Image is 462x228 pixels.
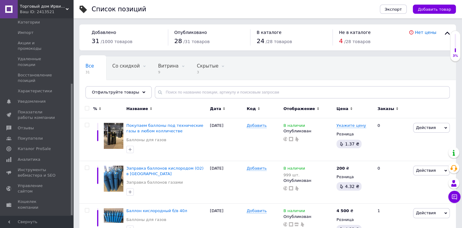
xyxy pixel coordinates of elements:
[336,131,372,137] div: Розница
[20,9,73,15] div: Ваш ID: 2413521
[210,106,221,112] span: Дата
[345,184,359,189] span: 4.32 ₴
[283,173,305,177] div: 999 шт.
[283,166,305,172] span: В наличии
[18,56,56,67] span: Удаленные позиции
[418,7,451,12] span: Добавить товар
[380,5,407,14] button: Экспорт
[18,215,33,221] span: Маркет
[374,161,412,204] div: 0
[448,191,460,203] button: Чат с покупателем
[18,109,56,120] span: Показатели работы компании
[256,37,264,45] span: 24
[92,6,146,13] div: Список позиций
[158,63,179,69] span: Витрина
[416,168,436,173] span: Действия
[345,142,359,146] span: 1.37 ₴
[247,123,267,128] span: Добавить
[339,30,371,35] span: Не в каталоге
[450,54,460,58] div: 3%
[208,161,245,204] div: [DATE]
[20,4,66,9] span: Торговый дом Ирвин Украина
[416,125,436,130] span: Действия
[104,166,123,192] img: Заправка баллонов кислородом (О2) в Киеве
[18,20,40,25] span: Категории
[256,30,281,35] span: В каталоге
[101,39,133,44] span: / 1000 товаров
[183,39,209,44] span: / 31 товаров
[112,63,140,69] span: Со скидкой
[126,208,187,213] a: Баллон кислородный б/в 40л
[336,123,366,128] span: Укажите цену
[208,118,245,161] div: [DATE]
[126,166,204,176] a: Заправка баллонов кислородом (О2) в [GEOGRAPHIC_DATA]
[158,70,179,75] span: 9
[18,183,56,194] span: Управление сайтом
[85,63,94,69] span: Все
[336,106,348,112] span: Цена
[18,136,43,141] span: Покупатели
[18,72,56,83] span: Восстановление позиций
[85,86,127,92] span: Опубликованные
[336,208,353,214] div: ₴
[283,128,333,134] div: Опубликован
[344,39,370,44] span: / 28 товаров
[336,217,372,222] div: Розница
[413,5,456,14] button: Добавить товар
[18,125,34,131] span: Отзывы
[247,166,267,171] span: Добавить
[18,167,56,178] span: Инструменты вебмастера и SEO
[283,123,305,130] span: В наличии
[18,99,45,104] span: Уведомления
[283,214,333,219] div: Опубликован
[266,39,292,44] span: / 28 товаров
[283,208,305,215] span: В наличии
[92,37,99,45] span: 31
[197,70,219,75] span: 3
[18,88,52,94] span: Характеристики
[155,86,450,98] input: Поиск по названию позиции, артикулу и поисковым запросам
[247,208,267,213] span: Добавить
[374,118,412,161] div: 0
[126,123,203,133] a: Покупаем баллоны под технические газы в любом колличестве
[93,106,97,112] span: %
[104,208,123,223] img: Баллон кислородный б/в 40л
[174,30,207,35] span: Опубликовано
[283,106,315,112] span: Отображение
[197,63,219,69] span: Скрытые
[126,106,148,112] span: Название
[416,211,436,215] span: Действия
[18,40,56,51] span: Акции и промокоды
[126,137,166,143] a: Баллоны для газов
[339,37,343,45] span: 4
[247,106,256,112] span: Код
[92,30,116,35] span: Добавлено
[336,166,349,171] div: ₴
[18,146,51,152] span: Каталог ProSale
[18,199,56,210] span: Кошелек компании
[385,7,402,12] span: Экспорт
[126,180,183,185] a: Заправка баллонов газами
[174,37,182,45] span: 28
[18,157,40,162] span: Аналитика
[18,30,34,35] span: Импорт
[126,217,166,222] a: Баллоны для газов
[104,123,123,149] img: Покупаем баллоны под технические газы в любом колличестве
[336,208,349,213] b: 4 500
[336,174,372,180] div: Розница
[336,166,345,171] b: 200
[85,70,94,75] span: 31
[377,106,394,112] span: Заказы
[92,90,139,94] span: Отфильтруйте товары
[415,30,436,35] a: Нет цены
[283,178,333,183] div: Опубликован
